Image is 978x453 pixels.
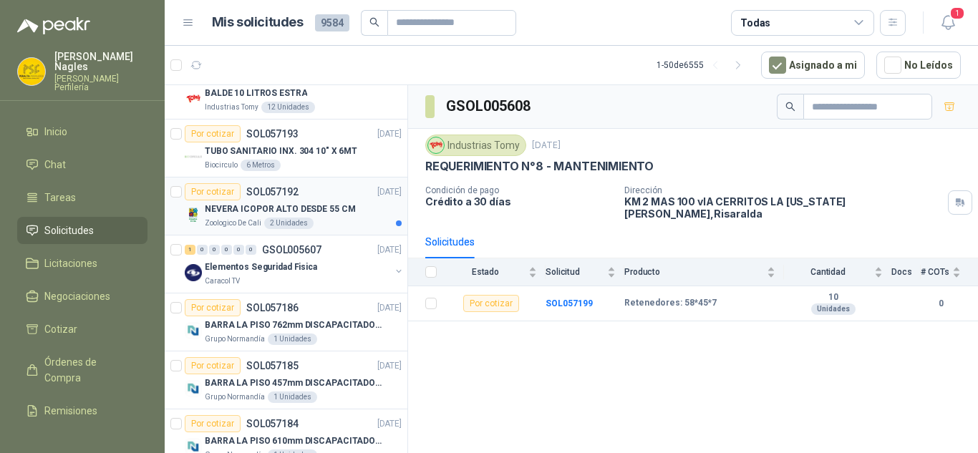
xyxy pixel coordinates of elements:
p: TUBO SANITARIO INX. 304 10" X 6MT [205,145,357,158]
button: Asignado a mi [761,52,865,79]
span: 1 [949,6,965,20]
img: Company Logo [185,148,202,165]
div: Por cotizar [185,183,241,200]
p: BARRA LA PISO 610mm DISCAPACITADOS SOCO [205,434,383,448]
div: 0 [197,245,208,255]
div: 1 Unidades [268,391,317,403]
p: SOL057185 [246,361,299,371]
a: SOL057199 [546,298,593,308]
div: 0 [209,245,220,255]
div: 12 Unidades [261,102,315,113]
a: Tareas [17,184,147,211]
button: 1 [935,10,961,36]
div: Industrias Tomy [425,135,526,156]
div: Unidades [811,303,856,315]
span: search [369,17,379,27]
img: Company Logo [428,137,444,153]
p: [DATE] [377,301,402,315]
div: 1 [185,245,195,255]
p: NEVERA ICOPOR ALTO DESDE 55 CM [205,203,355,216]
p: [DATE] [377,243,402,257]
div: Por cotizar [185,415,241,432]
span: Inicio [44,124,67,140]
a: Chat [17,151,147,178]
a: Por cotizarSOL057194[DATE] Company LogoBALDE 10 LITROS ESTRAIndustrias Tomy12 Unidades [165,62,407,120]
p: [PERSON_NAME] Nagles [54,52,147,72]
p: BALDE 10 LITROS ESTRA [205,87,307,100]
p: Caracol TV [205,276,240,287]
div: 6 Metros [241,160,281,171]
img: Company Logo [185,90,202,107]
p: Grupo Normandía [205,333,265,345]
button: No Leídos [876,52,961,79]
th: Docs [891,258,921,286]
p: Dirección [624,185,942,195]
div: Por cotizar [185,357,241,374]
a: Remisiones [17,397,147,424]
a: Por cotizarSOL057192[DATE] Company LogoNEVERA ICOPOR ALTO DESDE 55 CMZoologico De Cali2 Unidades [165,177,407,235]
a: Órdenes de Compra [17,349,147,391]
img: Company Logo [185,322,202,339]
p: KM 2 MAS 100 vIA CERRITOS LA [US_STATE] [PERSON_NAME] , Risaralda [624,195,942,220]
p: Biocirculo [205,160,238,171]
div: 0 [221,245,232,255]
div: Todas [740,15,770,31]
span: Estado [445,267,526,277]
p: GSOL005607 [262,245,321,255]
div: 1 - 50 de 6555 [657,54,750,77]
p: [DATE] [377,127,402,141]
a: Solicitudes [17,217,147,244]
div: 0 [233,245,244,255]
p: REQUERIMIENTO N°8 - MANTENIMIENTO [425,159,654,174]
div: Por cotizar [463,295,519,312]
a: 1 0 0 0 0 0 GSOL005607[DATE] Company LogoElementos Seguridad FisicaCaracol TV [185,241,405,287]
span: Chat [44,157,66,172]
span: search [785,102,795,112]
span: Cotizar [44,321,77,337]
span: Tareas [44,190,76,205]
div: Solicitudes [425,234,475,250]
p: [DATE] [532,139,561,152]
div: 1 Unidades [268,333,317,345]
a: Por cotizarSOL057186[DATE] Company LogoBARRA LA PISO 762mm DISCAPACITADOS SOCOGrupo Normandía1 Un... [165,293,407,351]
div: Por cotizar [185,125,241,142]
h3: GSOL005608 [446,95,533,117]
img: Company Logo [18,58,45,85]
p: [DATE] [377,417,402,431]
a: Por cotizarSOL057193[DATE] Company LogoTUBO SANITARIO INX. 304 10" X 6MTBiocirculo6 Metros [165,120,407,177]
p: Grupo Normandía [205,391,265,403]
img: Company Logo [185,380,202,397]
span: Remisiones [44,403,97,419]
span: Cantidad [784,267,871,277]
p: Industrias Tomy [205,102,258,113]
th: Estado [445,258,546,286]
p: Condición de pago [425,185,613,195]
span: Solicitud [546,267,604,277]
p: SOL057186 [246,303,299,313]
p: Crédito a 30 días [425,195,613,208]
div: 0 [246,245,256,255]
a: Por cotizarSOL057185[DATE] Company LogoBARRA LA PISO 457mm DISCAPACITADOS SOCOGrupo Normandía1 Un... [165,351,407,409]
div: 2 Unidades [264,218,314,229]
a: Negociaciones [17,283,147,310]
p: SOL057193 [246,129,299,139]
span: Solicitudes [44,223,94,238]
img: Logo peakr [17,17,90,34]
p: [DATE] [377,185,402,199]
p: [PERSON_NAME] Perfilería [54,74,147,92]
span: 9584 [315,14,349,31]
a: Inicio [17,118,147,145]
p: BARRA LA PISO 457mm DISCAPACITADOS SOCO [205,376,383,390]
b: Retenedores: 58*45*7 [624,298,717,309]
div: Por cotizar [185,299,241,316]
p: Zoologico De Cali [205,218,261,229]
a: Cotizar [17,316,147,343]
span: Producto [624,267,764,277]
p: BARRA LA PISO 762mm DISCAPACITADOS SOCO [205,318,383,332]
img: Company Logo [185,264,202,281]
th: Cantidad [784,258,891,286]
p: Elementos Seguridad Fisica [205,260,317,274]
p: SOL057184 [246,419,299,429]
h1: Mis solicitudes [212,12,304,33]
